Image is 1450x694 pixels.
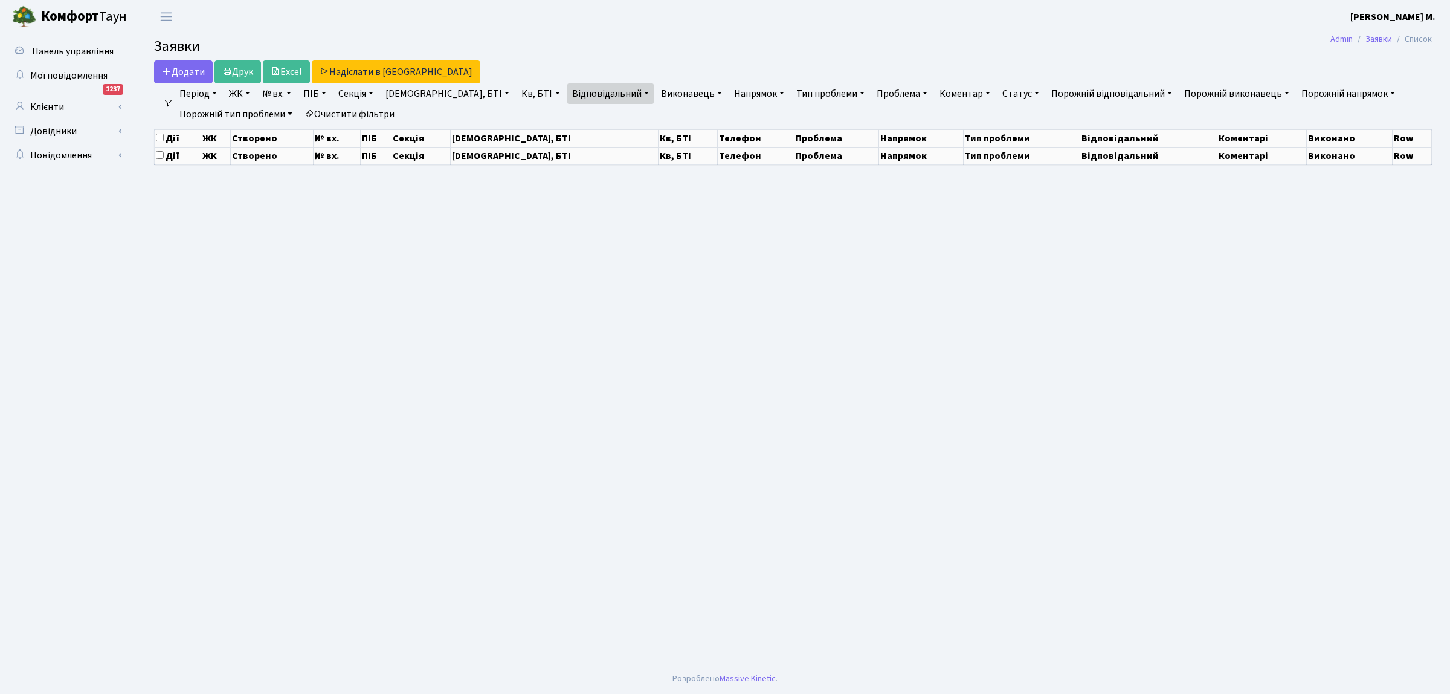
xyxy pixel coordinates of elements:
th: Телефон [717,129,794,147]
th: Виконано [1307,147,1393,164]
th: ПІБ [361,129,391,147]
span: Додати [162,65,205,79]
img: logo.png [12,5,36,29]
th: [DEMOGRAPHIC_DATA], БТІ [450,129,659,147]
th: Проблема [794,147,879,164]
span: Таун [41,7,127,27]
nav: breadcrumb [1312,27,1450,52]
a: Клієнти [6,95,127,119]
th: Відповідальний [1080,129,1217,147]
th: Створено [231,147,313,164]
th: № вх. [313,129,360,147]
b: Комфорт [41,7,99,26]
th: Дії [155,129,201,147]
th: Напрямок [879,129,964,147]
a: Кв, БТІ [517,83,564,104]
th: Створено [231,129,313,147]
li: Список [1392,33,1432,46]
span: Панель управління [32,45,114,58]
th: ЖК [201,129,230,147]
th: Дії [155,147,201,164]
th: Виконано [1307,129,1393,147]
th: Тип проблеми [964,147,1080,164]
th: Секція [391,147,450,164]
a: Мої повідомлення1237 [6,63,127,88]
a: Надіслати в [GEOGRAPHIC_DATA] [312,60,480,83]
th: Напрямок [879,147,964,164]
a: Секція [333,83,378,104]
a: Повідомлення [6,143,127,167]
a: Виконавець [656,83,727,104]
a: Massive Kinetic [720,672,776,685]
a: Додати [154,60,213,83]
a: Довідники [6,119,127,143]
button: Переключити навігацію [151,7,181,27]
a: Заявки [1365,33,1392,45]
a: Очистити фільтри [300,104,399,125]
a: Порожній напрямок [1297,83,1400,104]
th: № вх. [313,147,360,164]
th: Кв, БТІ [659,129,717,147]
th: ПІБ [361,147,391,164]
a: ЖК [224,83,255,104]
div: 1237 [103,84,123,95]
a: ПІБ [298,83,331,104]
th: Коментарі [1217,147,1307,164]
a: Порожній виконавець [1179,83,1294,104]
a: [DEMOGRAPHIC_DATA], БТІ [381,83,514,104]
th: Коментарі [1217,129,1307,147]
th: Row [1393,147,1432,164]
a: Панель управління [6,39,127,63]
div: Розроблено . [672,672,778,686]
a: Коментар [935,83,995,104]
a: Напрямок [729,83,789,104]
th: Секція [391,129,450,147]
a: [PERSON_NAME] М. [1350,10,1435,24]
a: Excel [263,60,310,83]
a: Порожній відповідальний [1046,83,1177,104]
a: Період [175,83,222,104]
a: Відповідальний [567,83,654,104]
a: Тип проблеми [791,83,869,104]
th: Тип проблеми [964,129,1080,147]
th: Row [1393,129,1432,147]
a: Проблема [872,83,932,104]
span: Заявки [154,36,200,57]
a: № вх. [257,83,296,104]
a: Admin [1330,33,1353,45]
a: Статус [997,83,1044,104]
a: Друк [214,60,261,83]
th: Відповідальний [1080,147,1217,164]
span: Мої повідомлення [30,69,108,82]
th: Кв, БТІ [659,147,717,164]
th: Проблема [794,129,879,147]
th: Телефон [717,147,794,164]
th: [DEMOGRAPHIC_DATA], БТІ [450,147,659,164]
th: ЖК [201,147,230,164]
a: Порожній тип проблеми [175,104,297,125]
